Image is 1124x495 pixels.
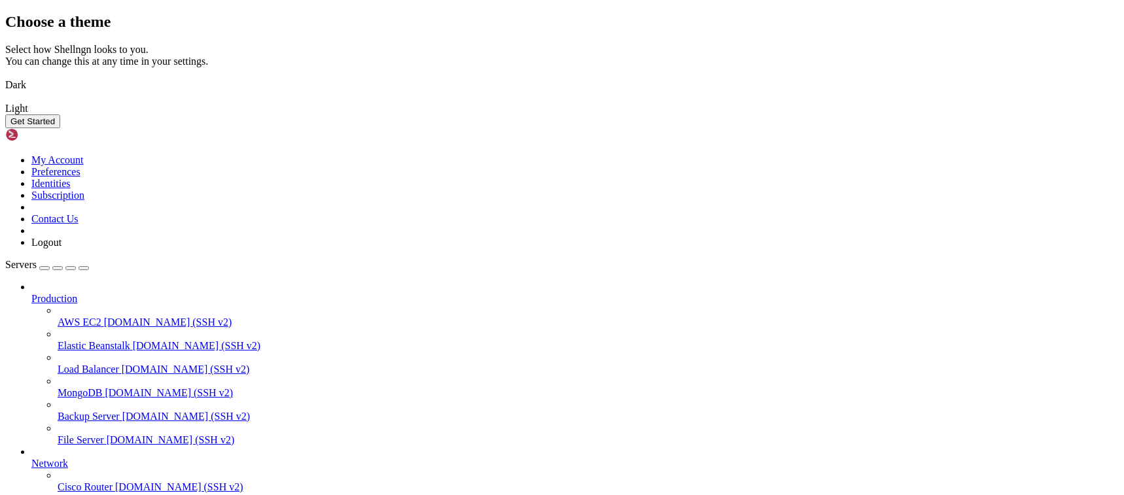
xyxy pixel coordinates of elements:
[31,281,1119,446] li: Production
[5,44,1119,67] div: Select how Shellngn looks to you. You can change this at any time in your settings.
[107,434,235,445] span: [DOMAIN_NAME] (SSH v2)
[58,387,1119,399] a: MongoDB [DOMAIN_NAME] (SSH v2)
[58,434,1119,446] a: File Server [DOMAIN_NAME] (SSH v2)
[31,178,71,189] a: Identities
[31,293,1119,305] a: Production
[5,13,1119,31] h2: Choose a theme
[58,340,1119,352] a: Elastic Beanstalk [DOMAIN_NAME] (SSH v2)
[5,79,1119,91] div: Dark
[5,103,1119,114] div: Light
[31,458,1119,469] a: Network
[58,411,1119,422] a: Backup Server [DOMAIN_NAME] (SSH v2)
[58,387,102,398] span: MongoDB
[31,190,84,201] a: Subscription
[31,213,79,224] a: Contact Us
[58,364,119,375] span: Load Balancer
[58,305,1119,328] li: AWS EC2 [DOMAIN_NAME] (SSH v2)
[58,469,1119,493] li: Cisco Router [DOMAIN_NAME] (SSH v2)
[58,364,1119,375] a: Load Balancer [DOMAIN_NAME] (SSH v2)
[122,364,250,375] span: [DOMAIN_NAME] (SSH v2)
[105,387,233,398] span: [DOMAIN_NAME] (SSH v2)
[104,316,232,328] span: [DOMAIN_NAME] (SSH v2)
[58,481,1119,493] a: Cisco Router [DOMAIN_NAME] (SSH v2)
[133,340,261,351] span: [DOMAIN_NAME] (SSH v2)
[58,328,1119,352] li: Elastic Beanstalk [DOMAIN_NAME] (SSH v2)
[5,259,37,270] span: Servers
[58,411,120,422] span: Backup Server
[58,316,101,328] span: AWS EC2
[31,166,80,177] a: Preferences
[58,375,1119,399] li: MongoDB [DOMAIN_NAME] (SSH v2)
[31,154,84,165] a: My Account
[115,481,243,492] span: [DOMAIN_NAME] (SSH v2)
[5,128,80,141] img: Shellngn
[58,481,113,492] span: Cisco Router
[58,316,1119,328] a: AWS EC2 [DOMAIN_NAME] (SSH v2)
[31,293,77,304] span: Production
[58,340,130,351] span: Elastic Beanstalk
[31,458,68,469] span: Network
[58,399,1119,422] li: Backup Server [DOMAIN_NAME] (SSH v2)
[5,114,60,128] button: Get Started
[58,434,104,445] span: File Server
[58,352,1119,375] li: Load Balancer [DOMAIN_NAME] (SSH v2)
[5,259,89,270] a: Servers
[122,411,251,422] span: [DOMAIN_NAME] (SSH v2)
[58,422,1119,446] li: File Server [DOMAIN_NAME] (SSH v2)
[31,237,61,248] a: Logout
